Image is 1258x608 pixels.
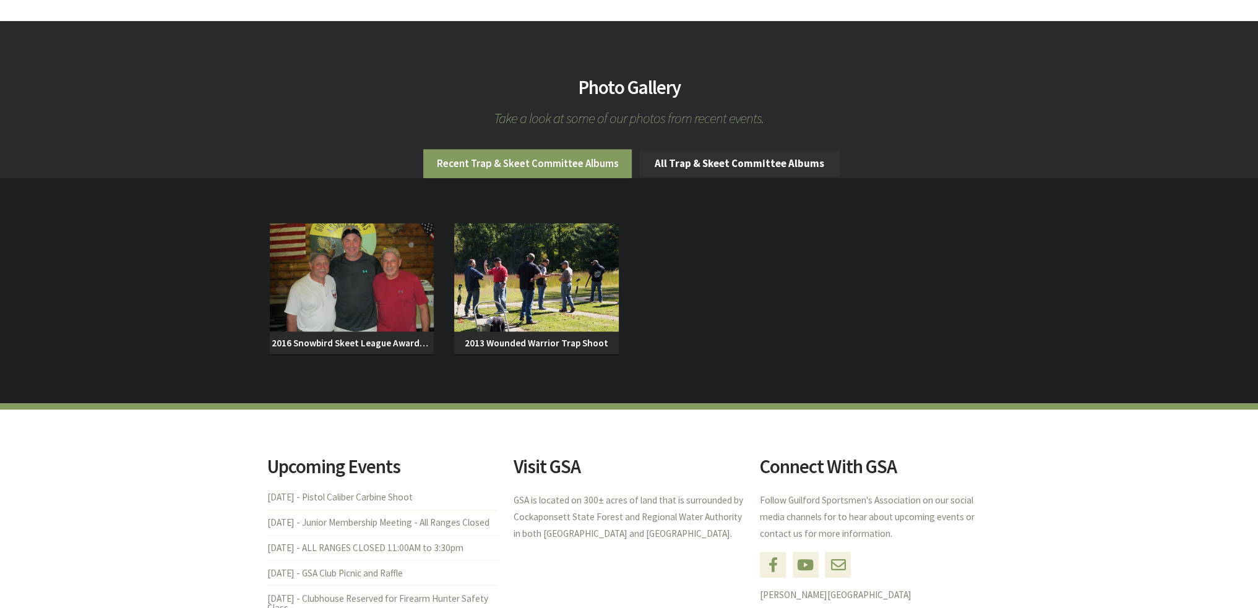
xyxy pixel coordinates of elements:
h2: Visit GSA [514,457,744,476]
img: 2013 Wounded Warrior Trap Shoot [454,223,619,332]
span: 2016 Snowbird Skeet League Awards Dinner [270,332,434,355]
img: 2016 Snowbird Skeet League Awards Dinner [270,223,434,332]
span: 2013 Wounded Warrior Trap Shoot [454,332,619,355]
h2: Connect With GSA [760,457,991,476]
p: Follow Guilford Sportsmen's Association on our social media channels for to hear about upcoming e... [760,492,991,542]
li: [DATE] - ALL RANGES CLOSED 11:00AM to 3:30pm [267,535,498,560]
a: All Trap & Skeet Committee Albums [639,150,840,176]
li: [DATE] - GSA Club Picnic and Raffle [267,560,498,585]
li: [DATE] - Pistol Caliber Carbine Shoot [267,492,498,510]
li: [DATE] - Junior Membership Meeting - All Ranges Closed [267,510,498,535]
li: Recent Trap & Skeet Committee Albums [423,149,632,178]
p: GSA is located on 300± acres of land that is surrounded by Cockaponsett State Forest and Regional... [514,492,744,542]
a: [PERSON_NAME][GEOGRAPHIC_DATA] [760,589,911,601]
h2: Upcoming Events [267,457,498,476]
